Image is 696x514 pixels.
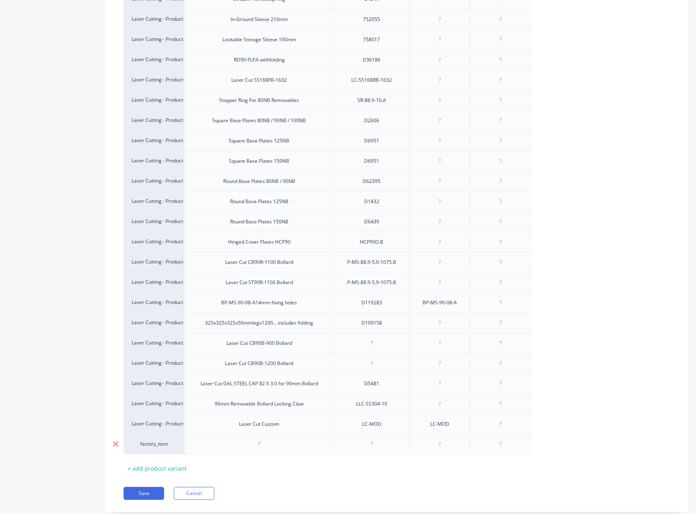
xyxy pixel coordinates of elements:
[222,237,297,247] div: Hinged Cover Plates HCP90
[132,299,176,306] div: Laser Cutting - Product Processing
[224,14,295,25] div: In-Ground Sleeve 210mm
[132,76,176,83] div: Laser Cutting - Product Processing
[124,29,531,49] div: Laser Cutting - Product ProcessingLockable Storage Sleeve 100mm758017
[124,232,531,252] div: Laser Cutting - Product ProcessingHinged Cover Plates HCP90HCP90D.B
[124,353,531,373] div: Laser Cutting - Product ProcessingLaser Cut CB90B-1200 Bollard
[124,151,531,171] div: Laser Cutting - Product ProcessingSquare Base Plates 150NBD6951
[124,252,531,272] div: Laser Cutting - Product ProcessingLaser Cut CB90R-1100 BollardP-MS-88.9-5.0-1075.B
[227,55,291,65] div: RD90-FLP.A withfolding
[124,191,531,211] div: Laser Cutting - Product ProcessingRound Base Plates 125NBD1432
[224,196,295,207] div: Round Base Plates 125NB
[351,318,392,328] div: D109158
[351,196,392,207] div: D1432
[124,373,531,393] div: Laser Cutting - Product ProcessingLaser Cut GAL STEEL CAP 82 X 3.0 for 90mm BollardD5481
[351,176,392,187] div: D62395
[132,339,176,346] div: Laser Cutting - Product Processing
[351,34,392,45] div: 758017
[194,378,325,389] div: Laser Cut GAL STEEL CAP 82 X 3.0 for 90mm Bollard
[345,75,398,85] div: LC-SS168RB-1632
[132,198,176,205] div: Laser Cutting - Product Processing
[218,358,300,369] div: Laser Cut CB90B-1200 Bollard
[132,359,176,367] div: Laser Cutting - Product Processing
[132,319,176,326] div: Laser Cutting - Product Processing
[351,95,393,106] div: SR-88.9-10.A
[132,238,176,245] div: Laser Cutting - Product Processing
[341,277,403,288] div: P-MS-88.9-5.9-1075.B
[220,338,299,348] div: Laser Cut CB90B-900 Bollard
[124,70,531,90] div: Laser Cutting - Product ProcessingLaser Cut SS168FB-1632LC-SS168RB-1632
[124,462,191,475] div: + add product variant
[206,115,312,126] div: Square Base Plates 80NB / 90NB / 100NB
[219,277,299,288] div: Laser Cut ST90R-1100 Bollard
[351,217,392,227] div: D6439
[124,487,164,500] button: Save
[132,36,176,43] div: Laser Cutting - Product Processing
[124,292,531,312] div: Laser Cutting - Product ProcessingBP-MS-90-08-A14mm fixing holesD119283BP-MS-90-08-A
[199,318,320,328] div: 325x325x325x50mmlegx1200... includes folding
[124,171,531,191] div: Laser Cutting - Product ProcessingRound Base Plates 80NB / 90NBD62395
[351,156,392,166] div: D6951
[351,378,392,389] div: D5481
[222,136,296,146] div: Square Base Plates 125NB
[351,237,392,247] div: HCP90D.B
[351,136,392,146] div: D6951
[233,419,286,429] div: Laser Cut Custom
[132,258,176,265] div: Laser Cutting - Product Processing
[124,393,531,414] div: Laser Cutting - Product Processing90mm Removable Bollard Locking ClawLLC-SS304-10
[124,312,531,333] div: Laser Cutting - Product Processing325x325x325x50mmlegx1200... includes foldingD109158
[216,34,303,45] div: Lockable Storage Sleeve 100mm
[416,297,463,308] div: BP-MS-90-08-A
[420,419,460,429] div: LC-MOD
[132,380,176,387] div: Laser Cutting - Product Processing
[174,487,214,500] button: Cancel
[351,14,392,25] div: 752055
[351,115,392,126] div: D2606
[213,95,305,106] div: Stopper Ring For 80NB Removables
[132,400,176,407] div: Laser Cutting - Product Processing
[124,272,531,292] div: Laser Cutting - Product ProcessingLaser Cut ST90R-1100 BollardP-MS-88.9-5.9-1075.B
[132,218,176,225] div: Laser Cutting - Product Processing
[132,157,176,164] div: Laser Cutting - Product Processing
[350,399,394,409] div: LLC-SS304-10
[208,399,310,409] div: 90mm Removable Bollard Locking Claw
[132,56,176,63] div: Laser Cutting - Product Processing
[217,176,302,187] div: Round Base Plates 80NB / 90NB
[341,257,403,268] div: P-MS-88.9-5.0-1075.B
[351,297,392,308] div: D119283
[124,434,531,454] div: factory_item
[132,420,176,427] div: Laser Cutting - Product Processing
[124,211,531,232] div: Laser Cutting - Product ProcessingRound Base Plates 150NBD6439
[124,333,531,353] div: Laser Cutting - Product ProcessingLaser Cut CB90B-900 Bollard
[124,414,531,434] div: Laser Cutting - Product ProcessingLaser Cut CustomLC-MODLC-MOD
[224,217,295,227] div: Round Base Plates 150NB
[132,137,176,144] div: Laser Cutting - Product Processing
[132,117,176,124] div: Laser Cutting - Product Processing
[124,130,531,151] div: Laser Cutting - Product ProcessingSquare Base Plates 125NBD6951
[351,419,392,429] div: LC-MOD
[124,90,531,110] div: Laser Cutting - Product ProcessingStopper Ring For 80NB RemovablesSR-88.9-10.A
[132,15,176,23] div: Laser Cutting - Product Processing
[132,96,176,104] div: Laser Cutting - Product Processing
[219,257,300,268] div: Laser Cut CB90R-1100 Bollard
[124,110,531,130] div: Laser Cutting - Product ProcessingSquare Base Plates 80NB / 90NB / 100NBD2606
[124,49,531,70] div: Laser Cutting - Product ProcessingRD90-FLP.A withfoldingD36186
[351,55,392,65] div: D36186
[132,177,176,185] div: Laser Cutting - Product Processing
[222,156,296,166] div: Square Base Plates 150NB
[225,75,293,85] div: Laser Cut SS168FB-1632
[215,297,303,308] div: BP-MS-90-08-A14mm fixing holes
[124,9,531,29] div: Laser Cutting - Product ProcessingIn-Ground Sleeve 210mm752055
[132,278,176,286] div: Laser Cutting - Product Processing
[132,440,176,448] div: factory_item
